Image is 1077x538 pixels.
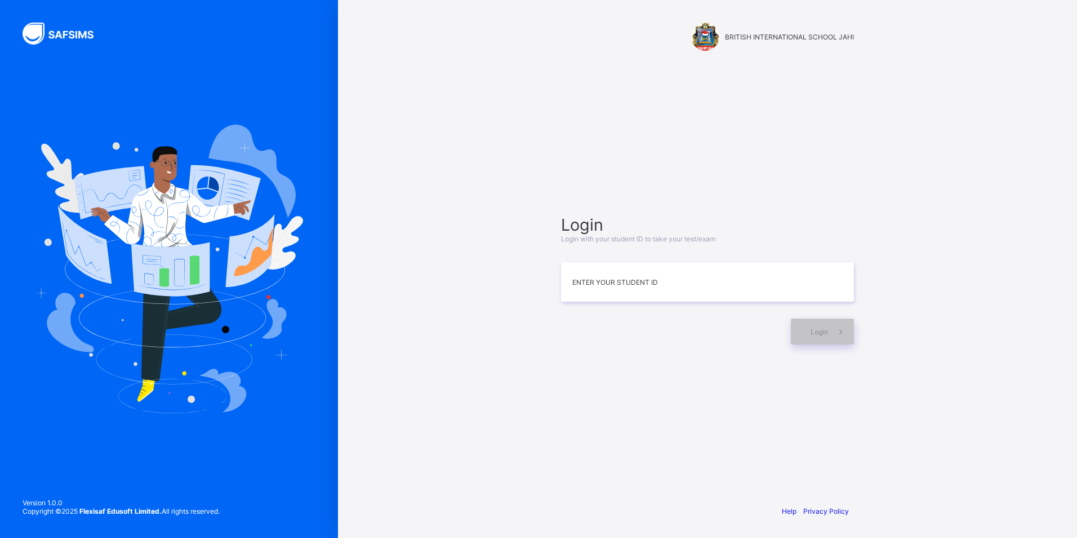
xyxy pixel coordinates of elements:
a: Privacy Policy [803,507,849,515]
a: Help [782,507,796,515]
span: Login [811,328,828,336]
img: SAFSIMS Logo [23,23,107,45]
span: BRITISH INTERNATIONAL SCHOOL JAHI [725,33,854,41]
span: Version 1.0.0 [23,499,220,507]
img: Hero Image [35,125,303,413]
span: Copyright © 2025 All rights reserved. [23,507,220,515]
strong: Flexisaf Edusoft Limited. [79,507,162,515]
span: Login with your student ID to take your test/exam [561,235,715,243]
span: Login [561,215,854,235]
